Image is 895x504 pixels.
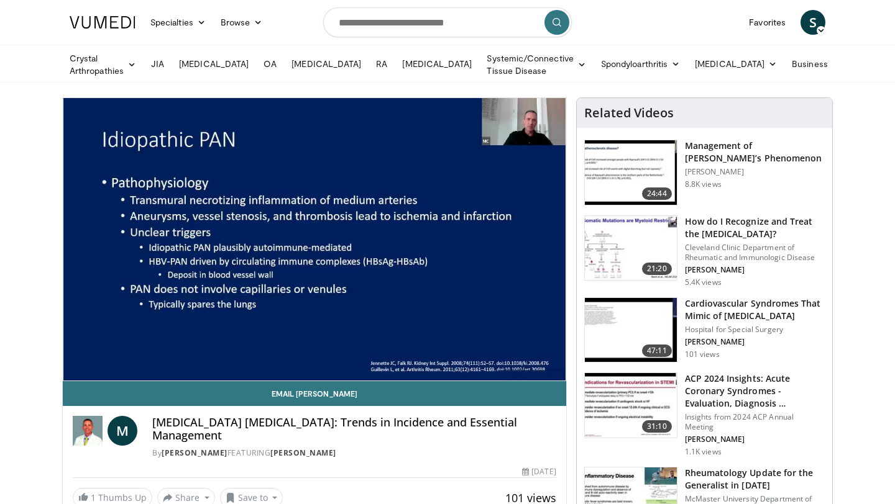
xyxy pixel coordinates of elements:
a: OA [256,52,284,76]
span: 47:11 [642,344,672,357]
h4: [MEDICAL_DATA] [MEDICAL_DATA]: Trends in Incidence and Essential Management [152,416,556,443]
img: VuMedi Logo [70,16,135,29]
img: Dr. Matthew Carroll [73,416,103,446]
a: [MEDICAL_DATA] [687,52,784,76]
img: 2d172f65-fcdc-4395-88c0-f2bd10ea4a98.150x105_q85_crop-smart_upscale.jpg [585,216,677,281]
p: [PERSON_NAME] [685,337,825,347]
a: Spondyloarthritis [594,52,687,76]
a: 21:20 How do I Recognize and Treat the [MEDICAL_DATA]? Cleveland Clinic Department of Rheumatic a... [584,215,825,287]
a: JIA [144,52,172,76]
a: Favorites [741,10,793,35]
a: [MEDICAL_DATA] [395,52,479,76]
a: [MEDICAL_DATA] [172,52,256,76]
h3: Management of [PERSON_NAME]’s Phenomenon [685,140,825,164]
p: 8.8K views [685,179,722,189]
p: Hospital for Special Surgery [685,325,825,335]
a: RA [369,52,395,76]
a: 24:44 Management of [PERSON_NAME]’s Phenomenon [PERSON_NAME] 8.8K views [584,140,825,205]
span: 24:44 [642,187,672,200]
img: 66d4a47c-99a8-4b56-8b54-d678f8c3e82e.150x105_q85_crop-smart_upscale.jpg [585,298,677,362]
p: [PERSON_NAME] [685,265,825,275]
a: 31:10 ACP 2024 Insights: Acute Coronary Syndromes - Evaluation, Diagnosis … Insights from 2024 AC... [584,372,825,457]
h3: How do I Recognize and Treat the [MEDICAL_DATA]? [685,215,825,240]
a: Business [784,52,848,76]
p: [PERSON_NAME] [685,434,825,444]
a: Browse [213,10,270,35]
video-js: Video Player [63,98,566,381]
h3: Cardiovascular Syndromes That Mimic of [MEDICAL_DATA] [685,297,825,322]
a: Crystal Arthropathies [62,52,144,77]
div: [DATE] [522,466,556,477]
img: 0ab93b1b-9cd9-47fd-b863-2caeacc814e4.150x105_q85_crop-smart_upscale.jpg [585,140,677,205]
span: 21:20 [642,263,672,275]
a: 47:11 Cardiovascular Syndromes That Mimic of [MEDICAL_DATA] Hospital for Special Surgery [PERSON_... [584,297,825,363]
a: Email [PERSON_NAME] [63,381,566,406]
p: Cleveland Clinic Department of Rheumatic and Immunologic Disease [685,243,825,263]
h3: Rheumatology Update for the Generalist in [DATE] [685,467,825,492]
a: Systemic/Connective Tissue Disease [479,52,593,77]
a: M [108,416,137,446]
div: By FEATURING [152,448,556,459]
input: Search topics, interventions [323,7,572,37]
span: 31:10 [642,420,672,433]
p: Insights from 2024 ACP Annual Meeting [685,412,825,432]
a: Specialties [143,10,213,35]
a: [PERSON_NAME] [270,448,336,458]
p: 101 views [685,349,720,359]
p: 5.4K views [685,277,722,287]
img: ba86857d-d89f-4135-9fe2-870b62ab7c52.150x105_q85_crop-smart_upscale.jpg [585,373,677,438]
h3: ACP 2024 Insights: Acute Coronary Syndromes - Evaluation, Diagnosis … [685,372,825,410]
a: [PERSON_NAME] [162,448,227,458]
a: [MEDICAL_DATA] [284,52,369,76]
p: [PERSON_NAME] [685,167,825,177]
a: S [801,10,825,35]
p: 1.1K views [685,447,722,457]
h4: Related Videos [584,106,674,120]
span: 1 [91,492,96,503]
